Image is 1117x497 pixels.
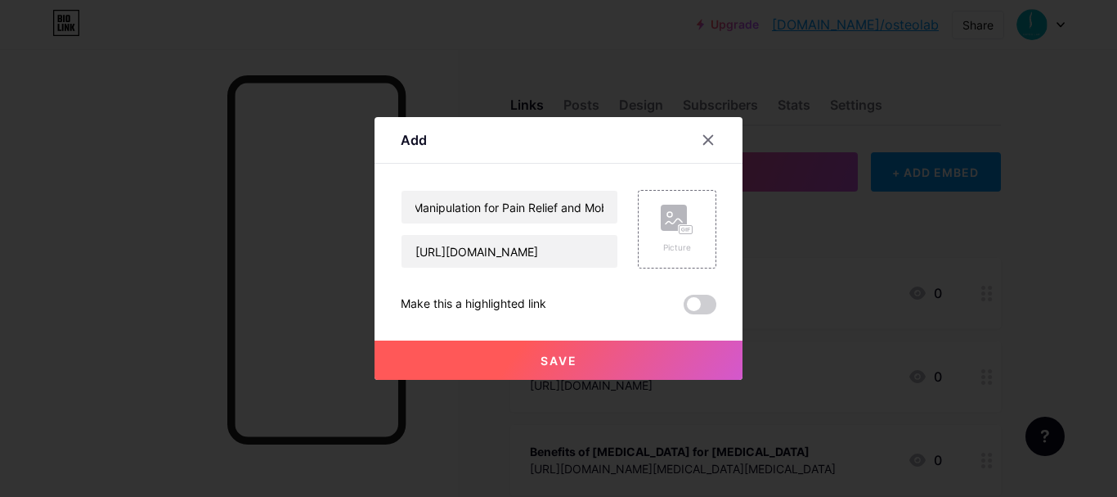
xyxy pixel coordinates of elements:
[401,130,427,150] div: Add
[541,354,577,368] span: Save
[401,191,617,224] input: Title
[401,295,546,314] div: Make this a highlighted link
[661,242,693,254] div: Picture
[401,235,617,268] input: URL
[375,341,742,380] button: Save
